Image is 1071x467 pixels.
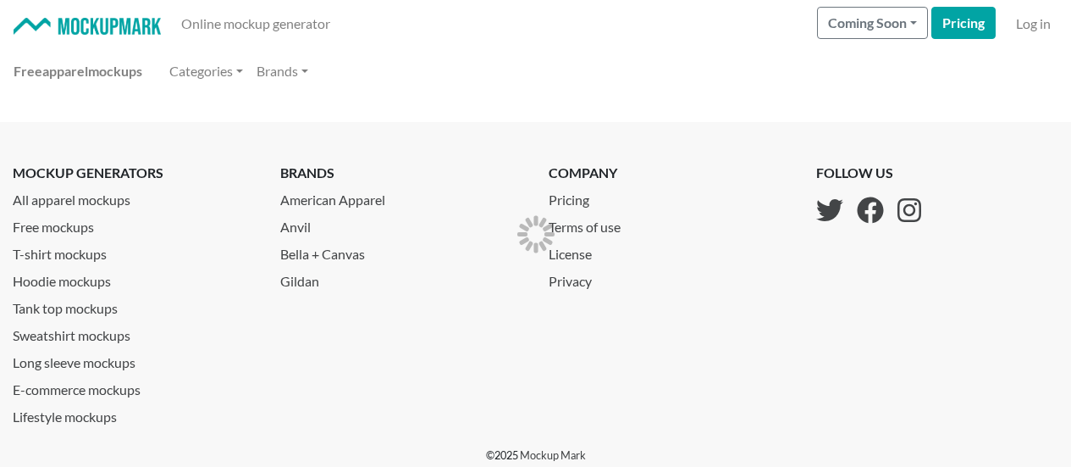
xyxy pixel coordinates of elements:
[280,163,522,183] p: brands
[163,54,250,88] a: Categories
[549,237,634,264] a: License
[280,210,522,237] a: Anvil
[13,400,255,427] a: Lifestyle mockups
[486,448,586,464] p: © 2025
[549,183,634,210] a: Pricing
[1009,7,1057,41] a: Log in
[13,292,255,319] a: Tank top mockups
[174,7,337,41] a: Online mockup generator
[817,7,928,39] button: Coming Soon
[42,63,88,79] span: apparel
[13,373,255,400] a: E-commerce mockups
[280,264,522,292] a: Gildan
[280,237,522,264] a: Bella + Canvas
[549,163,634,183] p: company
[816,163,921,183] p: follow us
[549,264,634,292] a: Privacy
[250,54,315,88] a: Brands
[13,346,255,373] a: Long sleeve mockups
[13,319,255,346] a: Sweatshirt mockups
[13,264,255,292] a: Hoodie mockups
[549,210,634,237] a: Terms of use
[13,183,255,210] a: All apparel mockups
[14,18,161,36] img: Mockup Mark
[931,7,996,39] a: Pricing
[7,54,149,88] a: Freeapparelmockups
[13,237,255,264] a: T-shirt mockups
[13,210,255,237] a: Free mockups
[13,163,255,183] p: mockup generators
[520,448,586,462] a: Mockup Mark
[280,183,522,210] a: American Apparel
